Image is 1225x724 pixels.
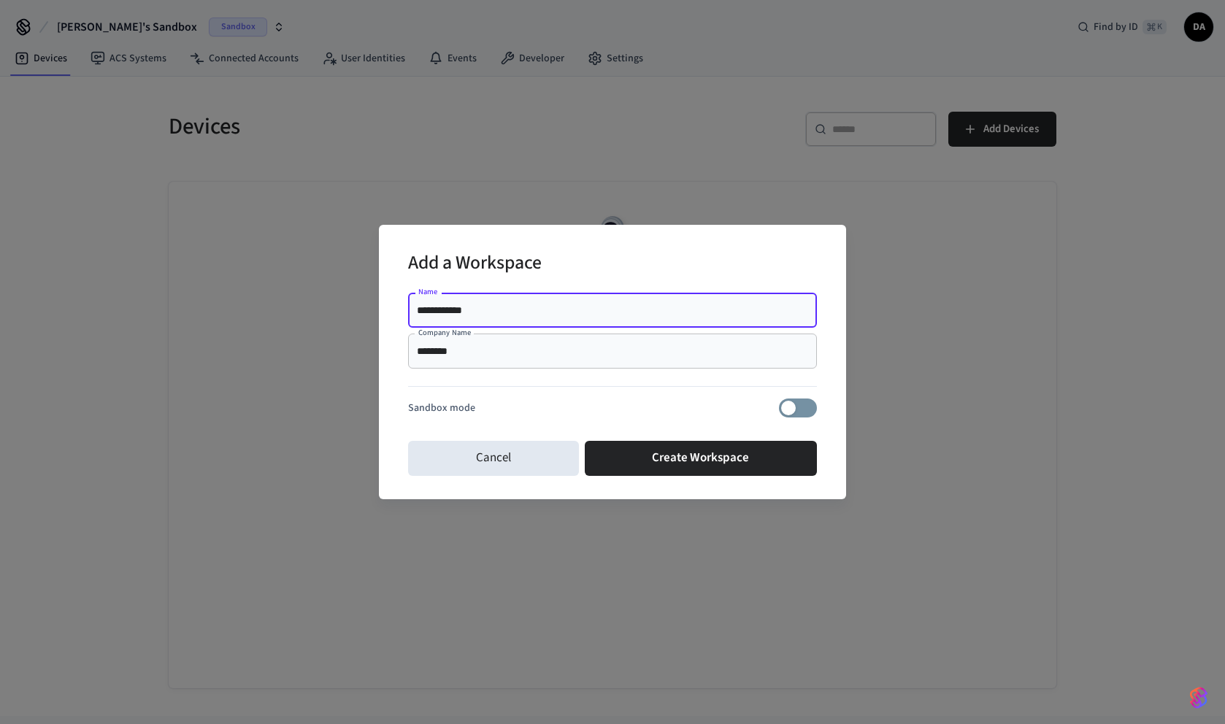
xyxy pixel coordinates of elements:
[418,327,471,338] label: Company Name
[408,441,579,476] button: Cancel
[418,286,437,297] label: Name
[585,441,818,476] button: Create Workspace
[1190,686,1207,709] img: SeamLogoGradient.69752ec5.svg
[408,401,475,416] p: Sandbox mode
[408,242,542,287] h2: Add a Workspace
